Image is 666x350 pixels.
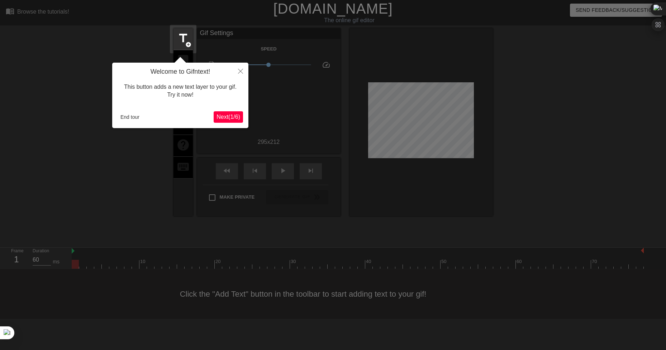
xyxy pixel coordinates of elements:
[118,76,243,106] div: This button adds a new text layer to your gif. Try it now!
[118,68,243,76] h4: Welcome to Gifntext!
[118,112,142,122] button: End tour
[214,111,243,123] button: Next
[233,63,248,79] button: Close
[217,114,240,120] span: Next ( 1 / 6 )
